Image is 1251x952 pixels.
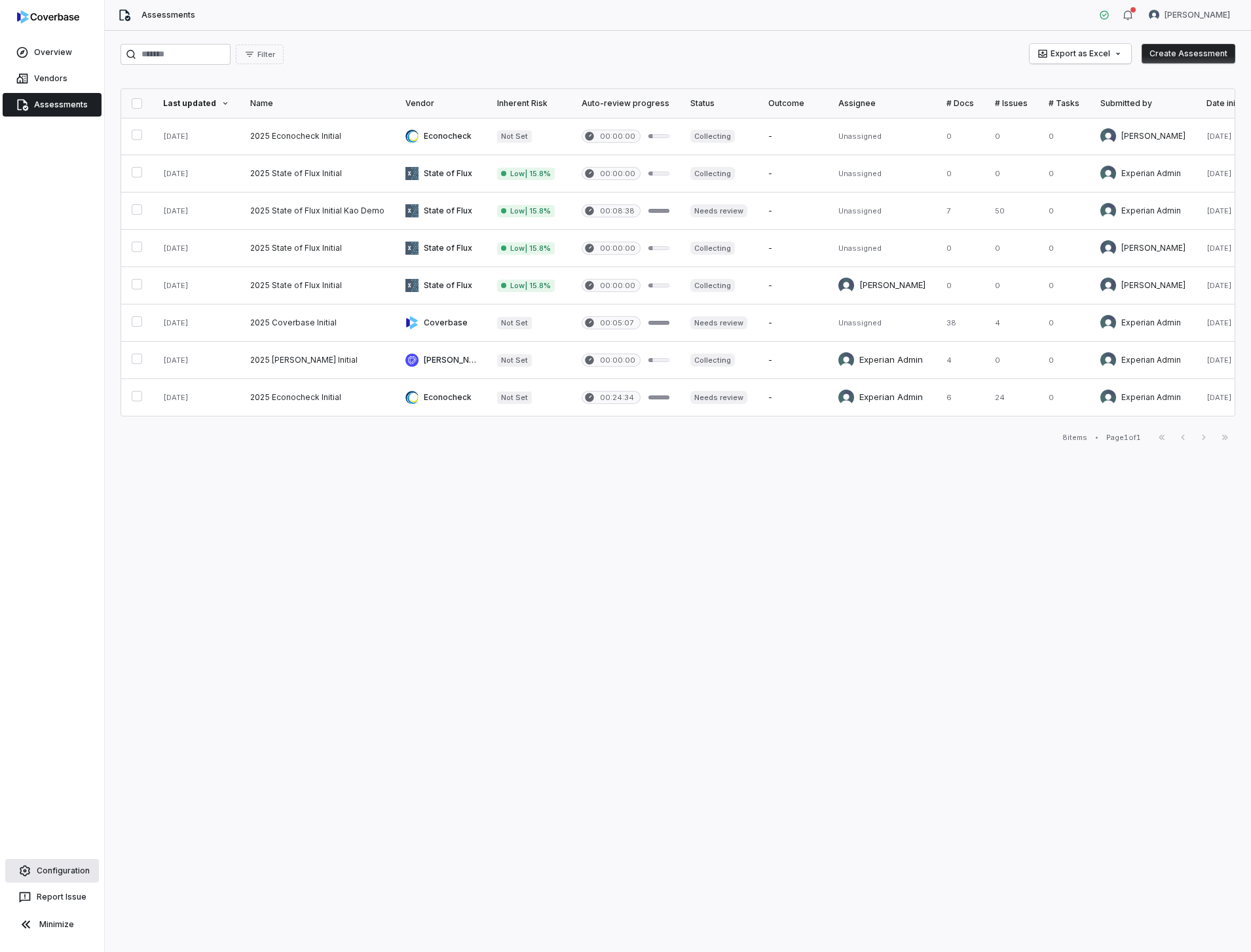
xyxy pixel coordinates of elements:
div: Name [250,98,384,109]
td: - [758,342,828,379]
div: Vendor [405,98,476,109]
td: - [758,379,828,416]
span: Assessments [141,10,195,20]
button: Report Issue [5,885,99,909]
img: Experian Admin avatar [1100,166,1116,181]
td: - [758,192,828,230]
div: Last updated [163,98,229,109]
div: • [1095,433,1098,442]
button: Export as Excel [1030,44,1131,64]
div: # Tasks [1049,98,1079,109]
img: Verity Billson avatar [1100,278,1116,293]
div: Page 1 of 1 [1106,433,1141,443]
a: Assessments [3,93,102,117]
td: - [758,155,828,192]
button: Minimize [5,911,99,938]
img: Experian Admin avatar [1100,203,1116,219]
span: Filter [257,50,275,60]
td: - [758,267,828,304]
td: - [758,118,828,155]
button: Filter [236,45,284,64]
img: Experian Admin avatar [1100,352,1116,368]
td: - [758,230,828,267]
div: # Docs [946,98,974,109]
img: Tara Green avatar [1100,128,1116,144]
img: Experian Admin avatar [838,352,854,368]
div: Inherent Risk [497,98,561,109]
div: 8 items [1062,433,1087,443]
div: Outcome [768,98,817,109]
img: Verity Billson avatar [1149,10,1159,20]
td: - [758,304,828,342]
div: Auto-review progress [582,98,669,109]
span: [PERSON_NAME] [1165,10,1230,20]
img: Verity Billson avatar [1100,240,1116,256]
a: Configuration [5,859,99,883]
button: Create Assessment [1142,44,1235,64]
button: Verity Billson avatar[PERSON_NAME] [1141,5,1238,25]
img: Experian Admin avatar [1100,315,1116,331]
img: Experian Admin avatar [1100,390,1116,405]
img: Verity Billson avatar [838,278,854,293]
img: Experian Admin avatar [838,390,854,405]
a: Overview [3,41,102,64]
div: Submitted by [1100,98,1186,109]
div: Assignee [838,98,925,109]
div: # Issues [995,98,1028,109]
a: Vendors [3,67,102,90]
div: Status [690,98,747,109]
img: logo-D7KZi-bG.svg [17,10,79,24]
